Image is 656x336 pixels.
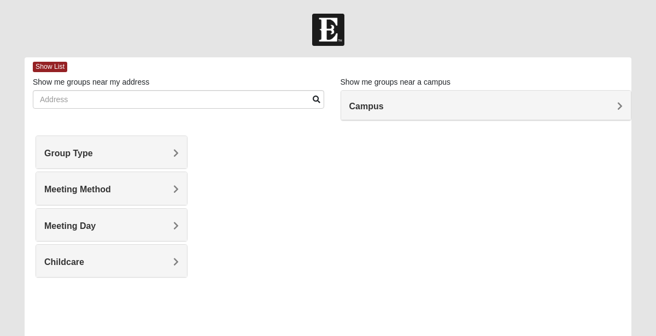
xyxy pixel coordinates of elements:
span: Group Type [44,149,93,158]
label: Show me groups near a campus [341,76,451,87]
div: Meeting Method [36,172,187,204]
span: Meeting Day [44,221,96,231]
img: Church of Eleven22 Logo [312,14,344,46]
div: Campus [341,91,631,120]
input: Address [33,90,324,109]
div: Group Type [36,136,187,168]
span: Childcare [44,257,84,267]
span: Meeting Method [44,185,111,194]
span: Show List [33,62,67,72]
span: Campus [349,102,384,111]
label: Show me groups near my address [33,76,149,87]
div: Childcare [36,245,187,277]
div: Meeting Day [36,209,187,241]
